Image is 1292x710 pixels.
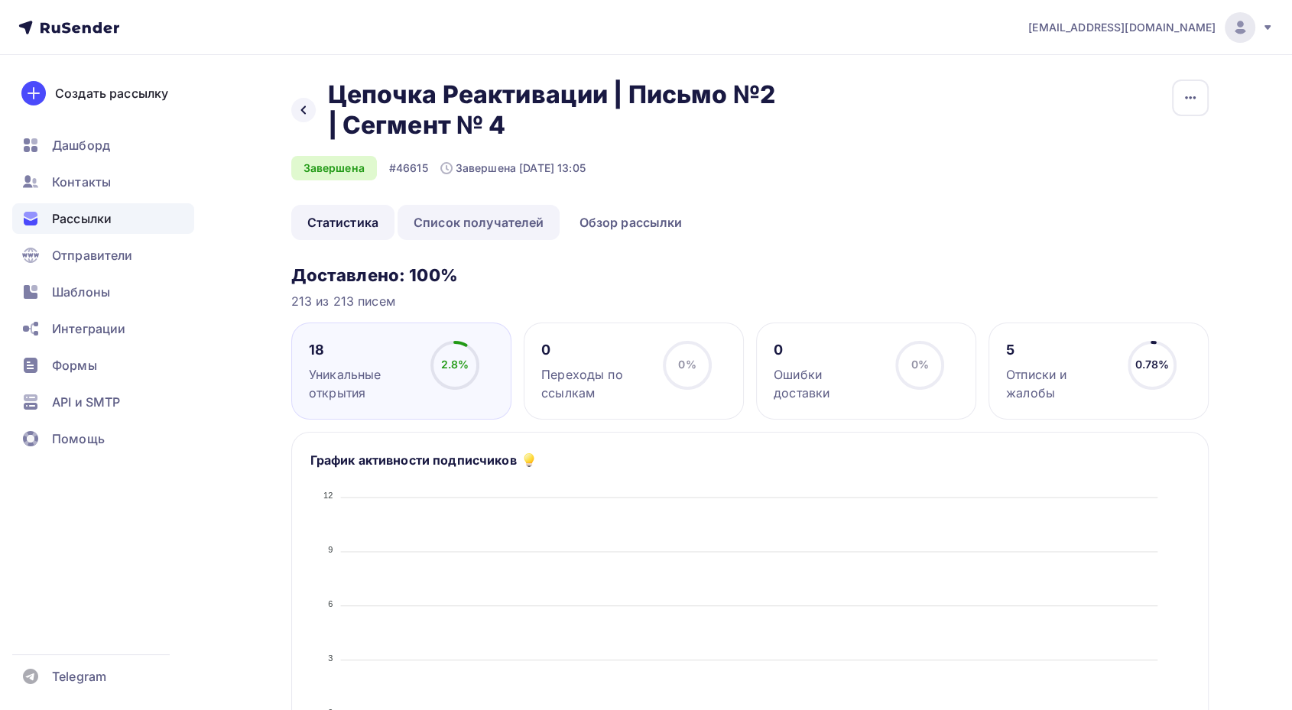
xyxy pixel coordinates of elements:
[55,84,168,102] div: Создать рассылку
[12,350,194,381] a: Формы
[389,160,428,176] div: #46615
[1135,358,1170,371] span: 0.78%
[1006,365,1114,402] div: Отписки и жалобы
[1028,20,1216,35] span: [EMAIL_ADDRESS][DOMAIN_NAME]
[1028,12,1274,43] a: [EMAIL_ADDRESS][DOMAIN_NAME]
[52,246,133,264] span: Отправители
[310,451,517,469] h5: График активности подписчиков
[398,205,560,240] a: Список получателей
[291,264,1209,286] h3: Доставлено: 100%
[52,356,97,374] span: Формы
[541,341,649,359] div: 0
[323,491,333,500] tspan: 12
[774,365,881,402] div: Ошибки доставки
[52,319,125,338] span: Интеграции
[440,160,586,176] div: Завершена [DATE] 13:05
[12,130,194,160] a: Дашборд
[12,277,194,307] a: Шаблоны
[52,209,112,228] span: Рассылки
[52,283,110,301] span: Шаблоны
[52,430,105,448] span: Помощь
[309,341,417,359] div: 18
[678,358,696,371] span: 0%
[563,205,698,240] a: Обзор рассылки
[309,365,417,402] div: Уникальные открытия
[328,545,333,554] tspan: 9
[52,393,120,411] span: API и SMTP
[52,173,111,191] span: Контакты
[328,599,333,608] tspan: 6
[12,167,194,197] a: Контакты
[52,667,106,686] span: Telegram
[328,653,333,663] tspan: 3
[328,79,790,141] h2: Цепочка Реактивации | Письмо №2 | Сегмент № 4
[541,365,649,402] div: Переходы по ссылкам
[12,203,194,234] a: Рассылки
[291,292,1209,310] div: 213 из 213 писем
[774,341,881,359] div: 0
[441,358,469,371] span: 2.8%
[52,136,110,154] span: Дашборд
[291,156,377,180] div: Завершена
[291,205,394,240] a: Статистика
[12,240,194,271] a: Отправители
[911,358,928,371] span: 0%
[1006,341,1114,359] div: 5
